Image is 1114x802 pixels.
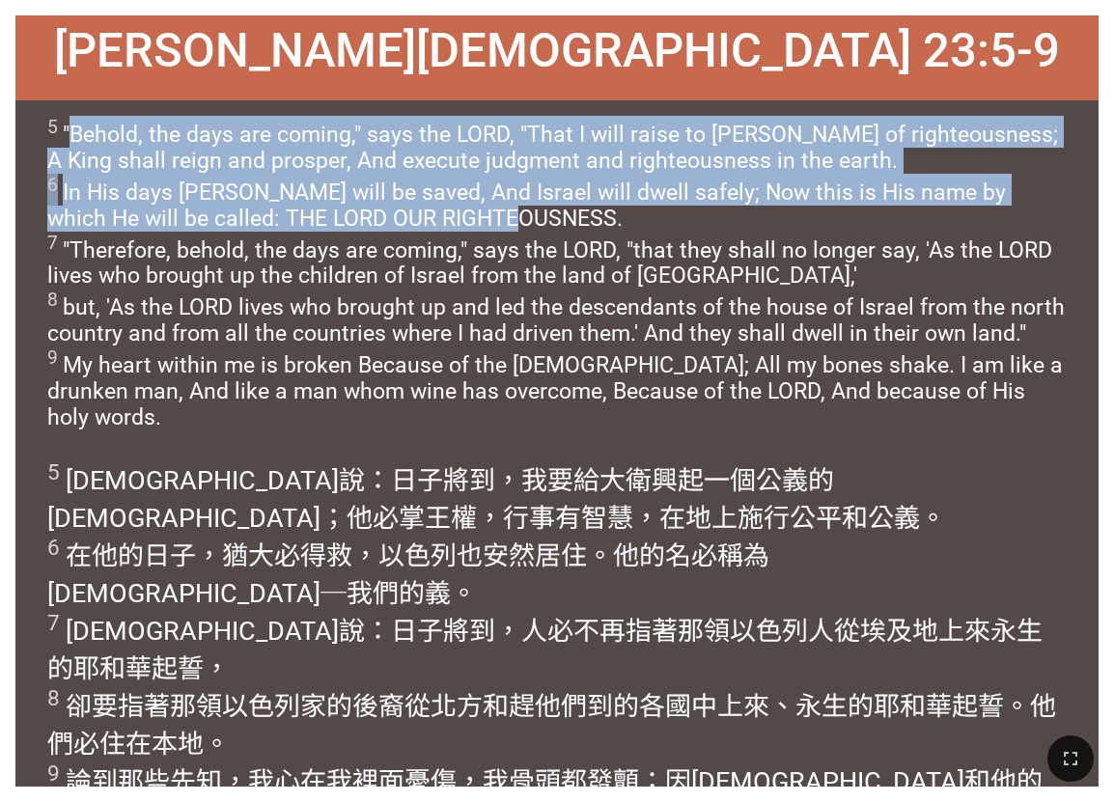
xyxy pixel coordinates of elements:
sup: 6 [47,174,58,196]
sup: 8 [47,685,60,710]
sup: 5 [47,116,58,138]
sup: 7 [47,232,58,254]
sup: 5 [47,459,60,484]
sup: 9 [47,346,58,369]
span: [PERSON_NAME][DEMOGRAPHIC_DATA] 23:5-9 [54,23,1060,78]
sup: 6 [47,535,60,560]
sup: 7 [47,610,60,635]
span: "Behold, the days are coming," says the LORD, "That I will raise to [PERSON_NAME] of righteousnes... [47,116,1067,429]
sup: 8 [47,289,58,311]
